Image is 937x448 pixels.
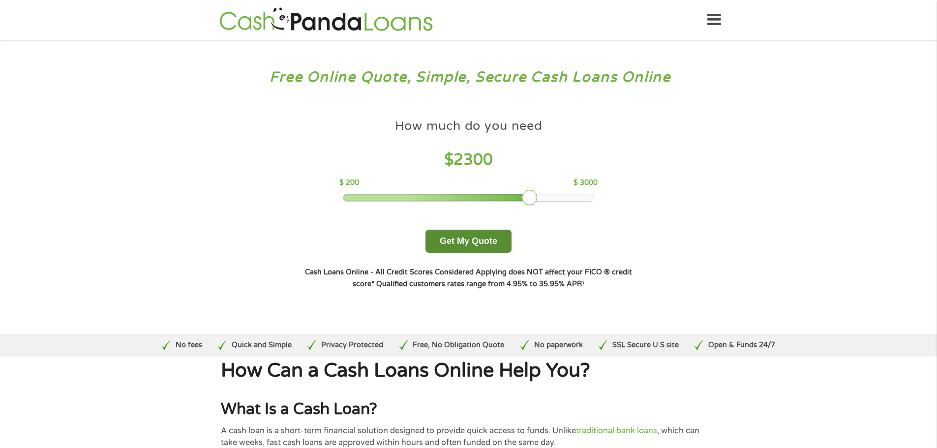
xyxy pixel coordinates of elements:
p: No fees [176,340,202,351]
h3: Free Online Quote, Simple, Secure Cash Loans Online [29,68,909,87]
p: $ 3000 [574,178,598,188]
p: $ 200 [339,178,359,188]
strong: Qualified customers rates range from 4.95% to 35.95% APR¹ [376,280,584,288]
p: Open & Funds 24/7 [708,340,775,351]
p: No paperwork [534,340,583,351]
h4: $ [339,150,598,170]
strong: Cash Loans Online - All Credit Scores Considered [305,268,474,276]
p: Privacy Protected [321,340,383,351]
h4: How much do you need [395,118,543,134]
p: Quick and Simple [232,340,292,351]
span: 2300 [453,150,493,169]
h2: What Is a Cash Loan? [221,399,717,419]
h1: How Can a Cash Loans Online Help You? [221,361,717,381]
strong: Applying does NOT affect your FICO ® credit score* [353,268,632,288]
a: traditional bank loans [576,426,657,436]
button: Get My Quote [425,230,512,253]
p: Free, No Obligation Quote [413,340,504,351]
p: SSL Secure U.S site [612,340,679,351]
img: GetLoanNow Logo [216,6,436,34]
